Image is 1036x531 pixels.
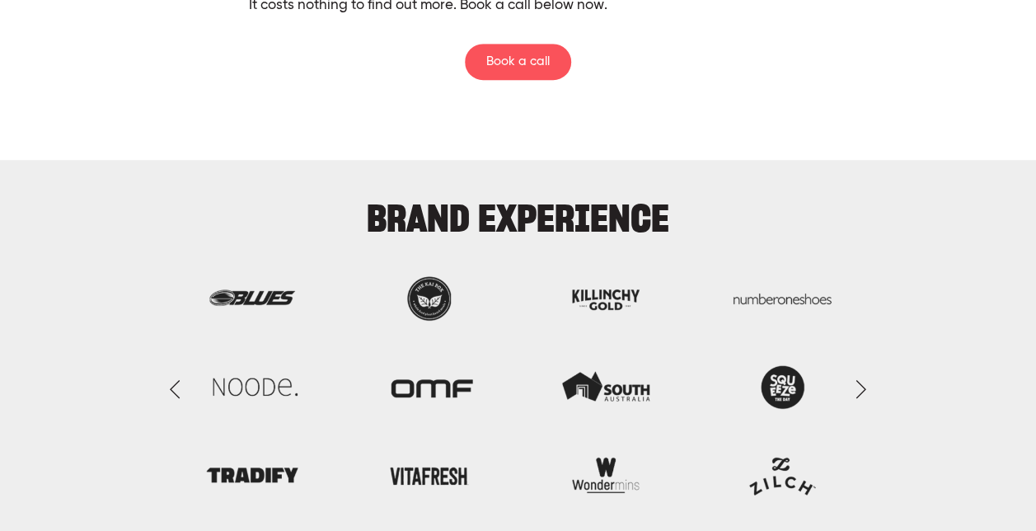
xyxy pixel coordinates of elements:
[157,364,194,413] a: Previous Slide
[148,264,888,515] img: Brand-Exp-Carousel-2.png
[465,44,571,80] a: Book a call
[842,364,879,413] a: Next Slide
[143,185,894,235] h2: BRAND EXPERIENCE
